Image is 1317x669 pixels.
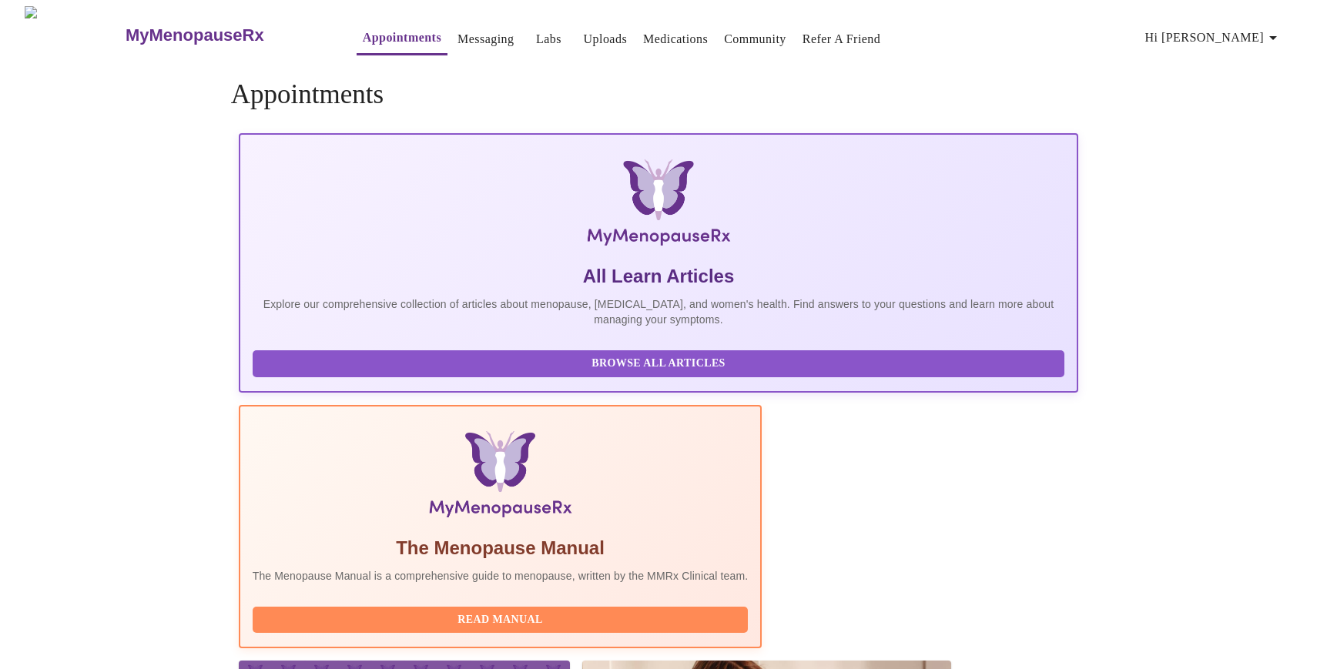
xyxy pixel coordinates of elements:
[253,350,1065,377] button: Browse All Articles
[253,536,749,560] h5: The Menopause Manual
[1139,22,1289,53] button: Hi [PERSON_NAME]
[253,568,749,584] p: The Menopause Manual is a comprehensive guide to menopause, written by the MMRx Clinical team.
[363,27,441,49] a: Appointments
[378,159,938,252] img: MyMenopauseRx Logo
[724,28,786,50] a: Community
[253,296,1065,327] p: Explore our comprehensive collection of articles about menopause, [MEDICAL_DATA], and women's hea...
[357,22,447,55] button: Appointments
[718,24,793,55] button: Community
[253,356,1069,369] a: Browse All Articles
[25,6,123,64] img: MyMenopauseRx Logo
[123,8,325,62] a: MyMenopauseRx
[643,28,708,50] a: Medications
[126,25,264,45] h3: MyMenopauseRx
[536,28,561,50] a: Labs
[253,264,1065,289] h5: All Learn Articles
[451,24,520,55] button: Messaging
[803,28,881,50] a: Refer a Friend
[268,610,733,630] span: Read Manual
[578,24,634,55] button: Uploads
[457,28,514,50] a: Messaging
[524,24,574,55] button: Labs
[268,354,1050,373] span: Browse All Articles
[331,431,669,523] img: Menopause Manual
[231,79,1087,110] h4: Appointments
[637,24,714,55] button: Medications
[796,24,887,55] button: Refer a Friend
[584,28,628,50] a: Uploads
[1145,27,1282,49] span: Hi [PERSON_NAME]
[253,607,749,634] button: Read Manual
[253,612,752,625] a: Read Manual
